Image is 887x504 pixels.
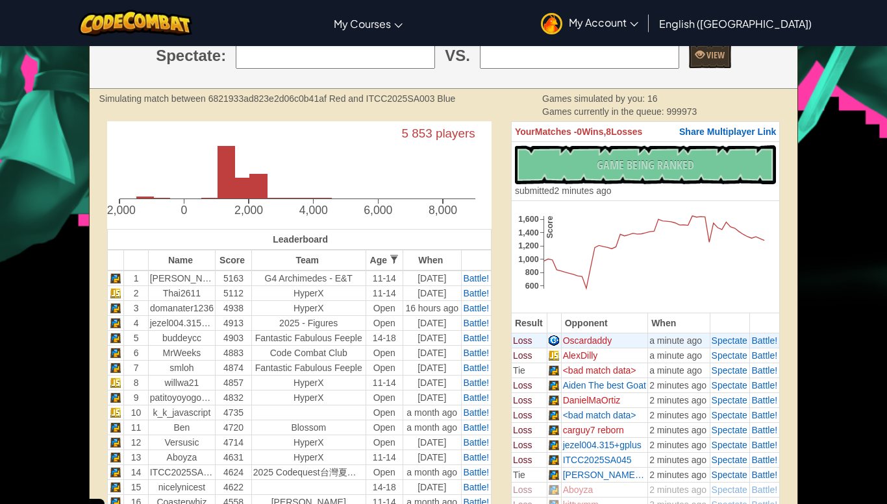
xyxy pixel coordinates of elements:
td: 2 minutes ago [648,392,710,407]
td: HyperX [251,450,366,465]
td: 10 [124,405,148,420]
a: My Account [534,3,645,43]
td: 2 minutes ago [648,422,710,437]
span: Battle! [463,273,489,283]
td: Open [366,361,403,376]
td: 2 minutes ago [648,378,710,392]
td: 2025 Codequest台灣夏季預選賽 [251,465,366,480]
td: [DATE] [403,346,461,361]
span: Spectate [712,365,747,376]
span: Battle! [751,380,777,390]
span: Battle! [751,470,777,480]
a: Battle! [463,333,489,343]
a: Battle! [751,350,777,361]
td: 4714 [216,435,252,450]
td: 8 [124,376,148,390]
td: Aiden The best Goat [561,378,647,392]
a: Battle! [463,452,489,462]
td: Open [366,465,403,480]
a: Battle! [463,378,489,388]
td: MrWeeks [148,346,215,361]
a: Spectate [712,395,747,405]
span: Battle! [463,422,489,433]
span: Loss [513,395,532,405]
span: Spectate [712,425,747,435]
a: Battle! [751,425,777,435]
td: 6 [124,346,148,361]
th: 0 8 [511,122,779,142]
td: 5 [124,331,148,346]
td: buddeycc [148,331,215,346]
td: patitoyoyogo5000+gplus [148,390,215,405]
a: Spectate [712,410,747,420]
td: 2 minutes ago [648,437,710,452]
span: Leaderboard [273,234,328,245]
th: Team [251,250,366,270]
span: Battle! [751,395,777,405]
a: Battle! [751,485,777,495]
td: Open [366,346,403,361]
td: 4883 [216,346,252,361]
td: Fantastic Fabulous Feeple [251,331,366,346]
td: Open [366,435,403,450]
span: Battle! [463,467,489,477]
td: 4903 [216,331,252,346]
span: Share Multiplayer Link [679,126,776,137]
img: CodeCombat logo [79,10,192,36]
text: 1,200 [518,242,538,251]
a: Battle! [463,437,489,448]
td: <bad match data> [561,363,647,378]
th: Opponent [561,313,647,333]
td: 14 [124,465,148,480]
span: View [705,49,725,61]
span: Games simulated by you: [542,93,647,104]
td: [DATE] [403,376,461,390]
td: 11-14 [366,286,403,301]
a: Spectate [712,470,747,480]
td: 4832 [216,390,252,405]
th: Age [366,250,403,270]
a: Battle! [463,482,489,492]
a: Battle! [751,410,777,420]
span: Loss [513,485,532,495]
a: Battle! [463,288,489,298]
a: Spectate [712,350,747,361]
th: Score [216,250,252,270]
td: 7 [124,361,148,376]
td: [DATE] [403,316,461,331]
span: Battle! [751,335,777,346]
td: Open [366,301,403,316]
th: Name [148,250,215,270]
span: Wins, [582,126,606,137]
a: Spectate [712,380,747,390]
td: nicelynicest [148,480,215,495]
td: HyperX [251,390,366,405]
a: Spectate [712,335,747,346]
td: 4857 [216,376,252,390]
td: [DATE] [403,480,461,495]
span: English ([GEOGRAPHIC_DATA]) [659,17,812,30]
span: Battle! [751,365,777,376]
td: G4 Archimedes - E&T [251,270,366,286]
text: 1,400 [518,228,538,237]
td: 16 hours ago [403,301,461,316]
a: Spectate [712,455,747,465]
span: Battle! [463,392,489,403]
a: Battle! [463,407,489,418]
a: Battle! [463,303,489,313]
td: Aboyza [561,482,647,497]
span: : [221,45,226,67]
span: Spectate [156,45,221,67]
span: Your [515,126,535,137]
strong: Simulating match between 6821933ad823e2d06c0b41af Red and ITCC2025SA003 Blue [99,93,456,104]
